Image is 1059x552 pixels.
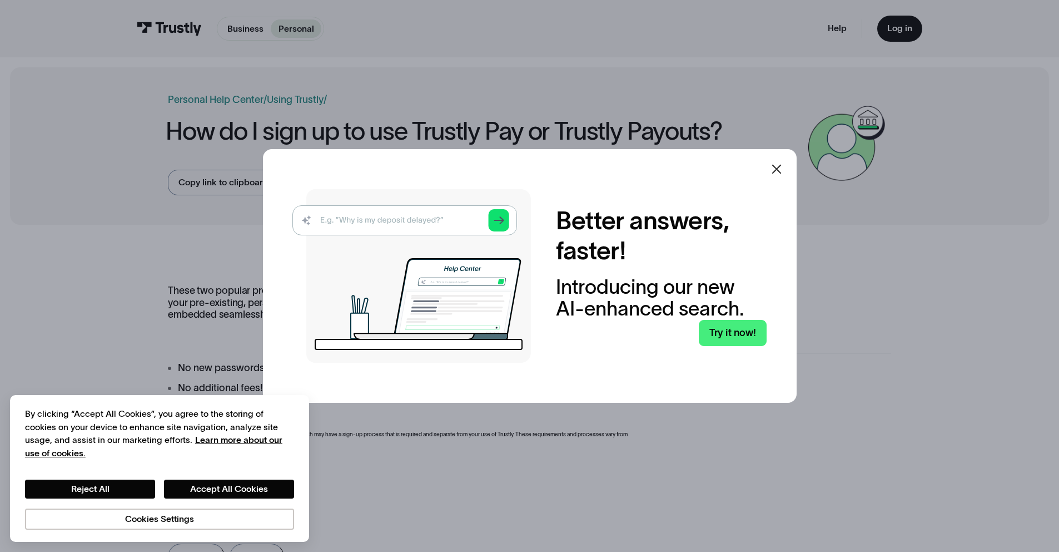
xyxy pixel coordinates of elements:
[25,480,155,499] button: Reject All
[556,206,767,266] h2: Better answers, faster!
[10,395,309,542] div: Cookie banner
[556,276,767,320] div: Introducing our new AI-enhanced search.
[25,407,294,529] div: Privacy
[25,407,294,460] div: By clicking “Accept All Cookies”, you agree to the storing of cookies on your device to enhance s...
[164,480,294,499] button: Accept All Cookies
[25,509,294,530] button: Cookies Settings
[699,320,767,346] a: Try it now!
